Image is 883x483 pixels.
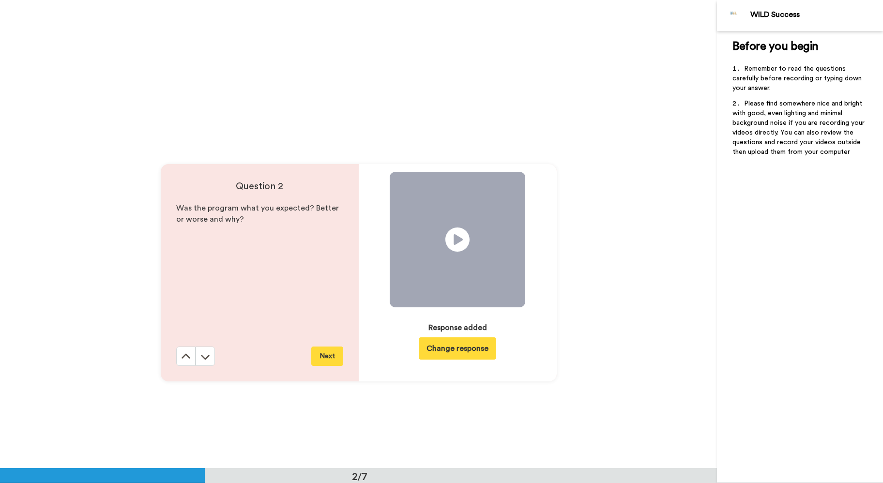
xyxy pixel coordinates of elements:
div: Response added [428,322,487,333]
button: Change response [419,337,496,360]
span: Was the program what you expected? Better or worse and why? [176,204,341,223]
button: Next [311,347,343,366]
div: 2/7 [336,469,383,483]
h4: Question 2 [176,180,343,193]
div: WILD Success [750,10,883,19]
img: Profile Image [722,4,746,27]
span: Please find somewhere nice and bright with good, even lighting and minimal background noise if yo... [732,100,867,155]
span: Remember to read the questions carefully before recording or typing down your answer. [732,65,864,91]
span: Before you begin [732,41,818,52]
